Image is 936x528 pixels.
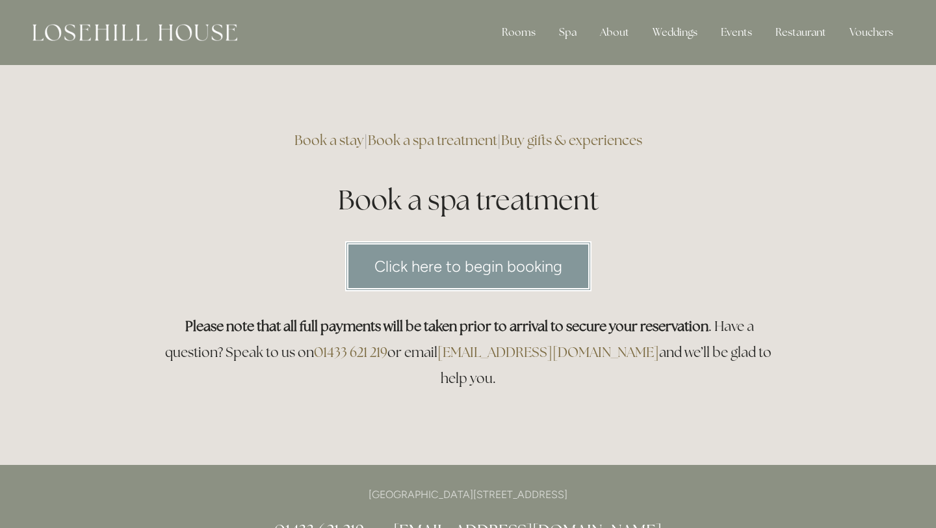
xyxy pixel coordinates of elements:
[368,131,497,149] a: Book a spa treatment
[839,20,903,46] a: Vouchers
[294,131,364,149] a: Book a stay
[157,127,779,153] h3: | |
[157,313,779,391] h3: . Have a question? Speak to us on or email and we’ll be glad to help you.
[710,20,762,46] div: Events
[501,131,642,149] a: Buy gifts & experiences
[491,20,546,46] div: Rooms
[157,181,779,219] h1: Book a spa treatment
[157,486,779,503] p: [GEOGRAPHIC_DATA][STREET_ADDRESS]
[642,20,708,46] div: Weddings
[185,317,708,335] strong: Please note that all full payments will be taken prior to arrival to secure your reservation
[765,20,837,46] div: Restaurant
[437,343,659,361] a: [EMAIL_ADDRESS][DOMAIN_NAME]
[590,20,640,46] div: About
[345,241,591,291] a: Click here to begin booking
[314,343,387,361] a: 01433 621 219
[549,20,587,46] div: Spa
[32,24,237,41] img: Losehill House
